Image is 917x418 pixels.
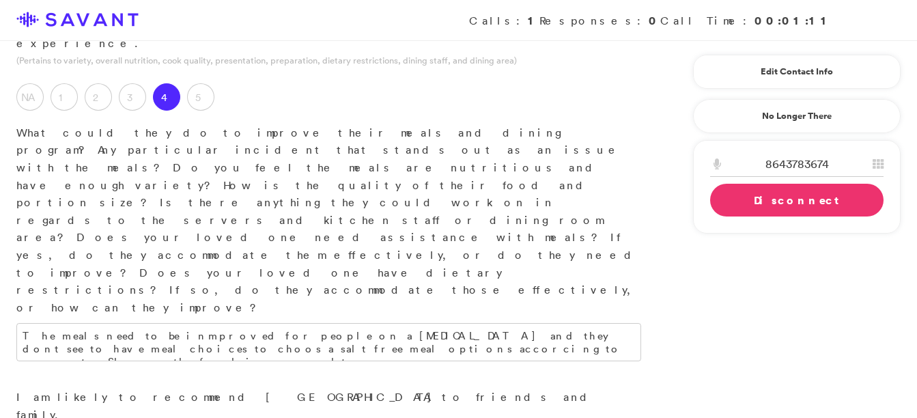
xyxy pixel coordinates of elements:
label: 4 [153,83,180,111]
strong: 0 [649,13,660,28]
label: 1 [51,83,78,111]
label: 3 [119,83,146,111]
p: (Pertains to variety, overall nutrition, cook quality, presentation, preparation, dietary restric... [16,54,641,67]
a: Edit Contact Info [710,61,884,83]
a: No Longer There [693,99,901,133]
label: 2 [85,83,112,111]
strong: 00:01:11 [754,13,832,28]
label: 5 [187,83,214,111]
label: NA [16,83,44,111]
p: What could they do to improve their meals and dining program? Any particular incident that stands... [16,124,641,317]
a: Disconnect [710,184,884,217]
strong: 1 [528,13,539,28]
